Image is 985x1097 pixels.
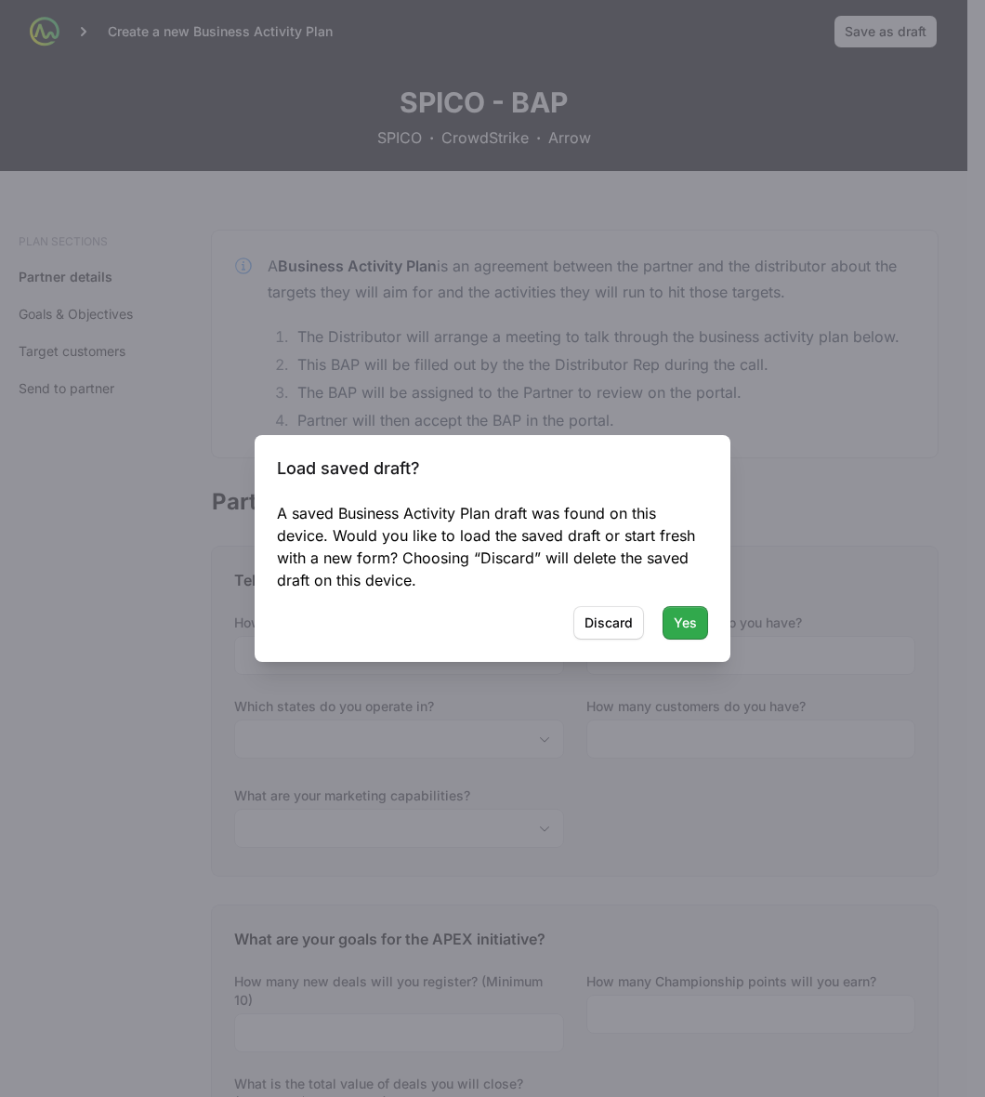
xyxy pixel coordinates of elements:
h3: Load saved draft? [277,457,708,480]
button: Yes [663,606,708,640]
button: Discard [573,606,644,640]
div: A saved Business Activity Plan draft was found on this device. Would you like to load the saved d... [277,502,708,591]
span: Yes [674,612,697,634]
span: Discard [584,612,633,634]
